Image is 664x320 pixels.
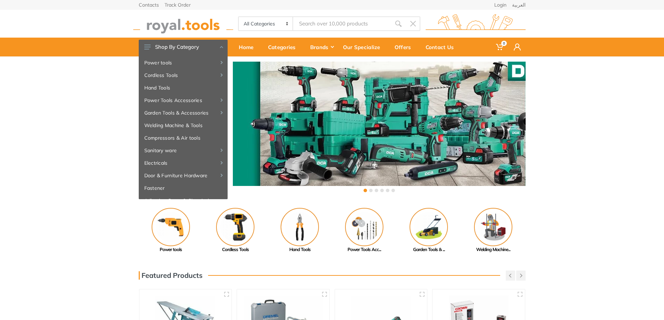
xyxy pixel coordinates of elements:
[139,69,228,81] a: Cordless Tools
[268,208,332,253] a: Hand Tools
[139,81,228,94] a: Hand Tools
[501,41,507,46] span: 0
[139,194,228,207] a: Adhesive, Spray & Chemical
[332,208,397,253] a: Power Tools Acc...
[216,208,254,246] img: Royal - Cordless Tools
[139,119,228,132] a: Welding Machine & Tools
[139,144,228,157] a: Sanitary ware
[397,208,461,253] a: Garden Tools & ...
[133,14,233,33] img: royal.tools Logo
[461,246,526,253] div: Welding Machine...
[139,271,203,280] h3: Featured Products
[139,246,203,253] div: Power tools
[139,132,228,144] a: Compressors & Air tools
[139,56,228,69] a: Power tools
[139,94,228,107] a: Power Tools Accessories
[461,208,526,253] a: Welding Machine...
[491,38,509,56] a: 0
[390,40,421,54] div: Offers
[139,2,159,7] a: Contacts
[281,208,319,246] img: Royal - Hand Tools
[165,2,191,7] a: Track Order
[332,246,397,253] div: Power Tools Acc...
[426,14,526,33] img: royal.tools Logo
[234,38,263,56] a: Home
[494,2,506,7] a: Login
[234,40,263,54] div: Home
[152,208,190,246] img: Royal - Power tools
[263,40,305,54] div: Categories
[203,246,268,253] div: Cordless Tools
[139,107,228,119] a: Garden Tools & Accessories
[421,40,464,54] div: Contact Us
[410,208,448,246] img: Royal - Garden Tools & Accessories
[305,40,338,54] div: Brands
[139,208,203,253] a: Power tools
[338,38,390,56] a: Our Specialize
[263,38,305,56] a: Categories
[421,38,464,56] a: Contact Us
[139,40,228,54] button: Shop By Category
[139,157,228,169] a: Electricals
[293,16,391,31] input: Site search
[239,17,293,30] select: Category
[345,208,383,246] img: Royal - Power Tools Accessories
[512,2,526,7] a: العربية
[397,246,461,253] div: Garden Tools & ...
[268,246,332,253] div: Hand Tools
[338,40,390,54] div: Our Specialize
[203,208,268,253] a: Cordless Tools
[139,169,228,182] a: Door & Furniture Hardware
[390,38,421,56] a: Offers
[474,208,512,246] img: Royal - Welding Machine & Tools
[139,182,228,194] a: Fastener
